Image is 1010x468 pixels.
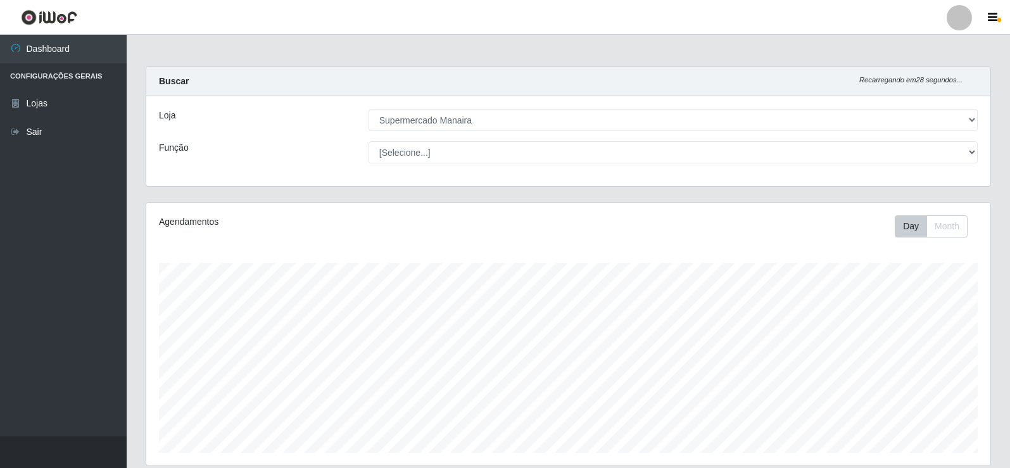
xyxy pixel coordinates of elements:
[159,215,489,229] div: Agendamentos
[159,141,189,155] label: Função
[895,215,978,237] div: Toolbar with button groups
[159,76,189,86] strong: Buscar
[159,109,175,122] label: Loja
[859,76,963,84] i: Recarregando em 28 segundos...
[895,215,968,237] div: First group
[21,9,77,25] img: CoreUI Logo
[895,215,927,237] button: Day
[926,215,968,237] button: Month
